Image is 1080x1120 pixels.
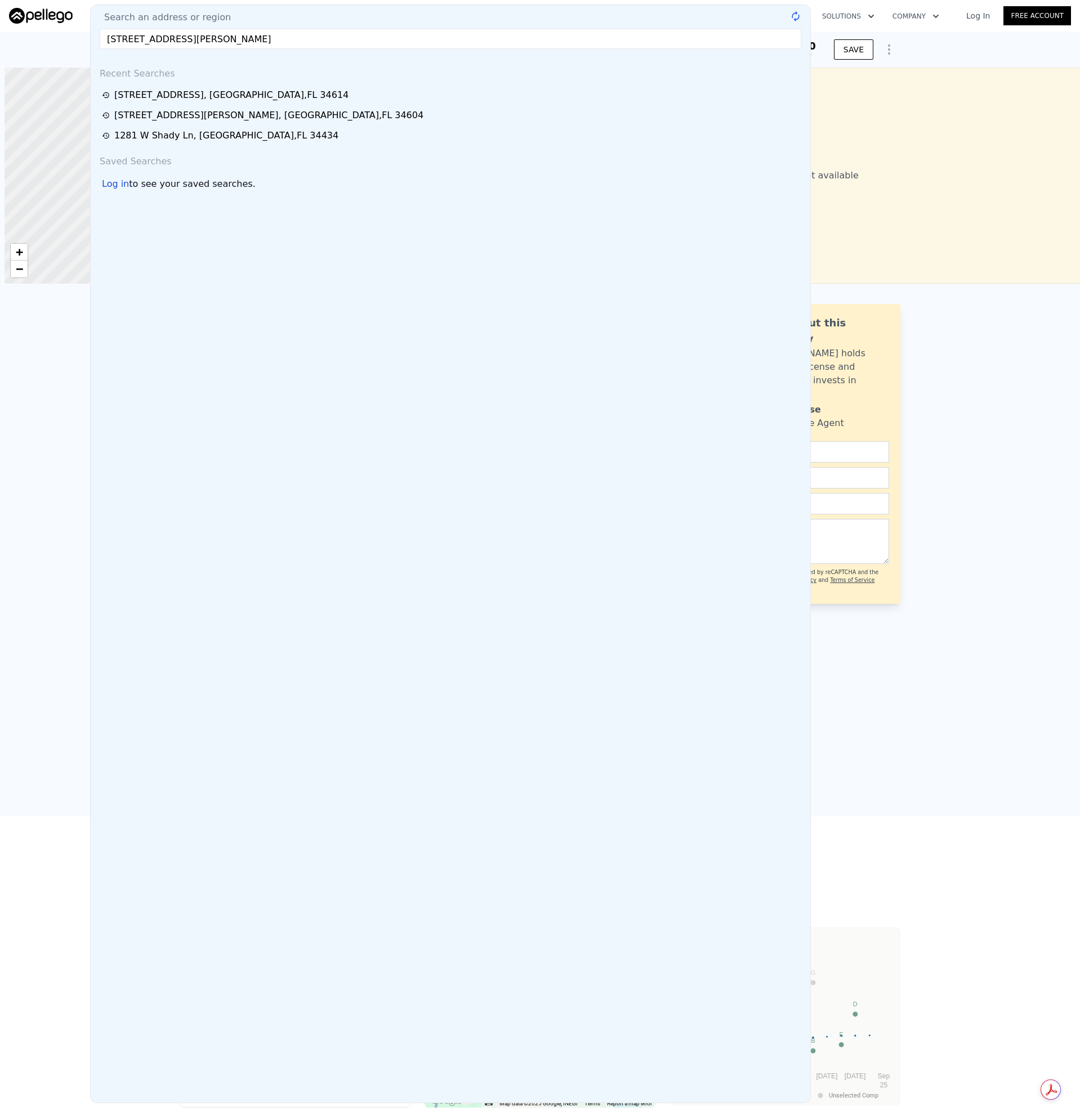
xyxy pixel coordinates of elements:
[883,6,948,26] button: Company
[811,969,816,976] text: G
[607,1100,652,1106] a: Report a map error
[100,29,801,49] input: Enter an address, city, region, neighborhood or zip code
[764,347,889,401] div: [PERSON_NAME] holds a broker license and personally invests in this area
[853,1001,858,1007] text: D
[114,109,423,122] div: [STREET_ADDRESS][PERSON_NAME] , [GEOGRAPHIC_DATA] , FL 34604
[129,177,255,191] span: to see your saved searches.
[16,262,23,276] span: −
[95,58,806,85] div: Recent Searches
[102,88,802,102] a: [STREET_ADDRESS], [GEOGRAPHIC_DATA],FL 34614
[764,315,889,347] div: Ask about this property
[845,1072,866,1080] text: [DATE]
[114,88,349,102] div: [STREET_ADDRESS] , [GEOGRAPHIC_DATA] , FL 34614
[839,1031,843,1038] text: E
[816,1072,837,1080] text: [DATE]
[953,10,1003,21] a: Log In
[114,129,338,142] div: 1281 W Shady Ln , [GEOGRAPHIC_DATA] , FL 34434
[102,109,802,122] a: [STREET_ADDRESS][PERSON_NAME], [GEOGRAPHIC_DATA],FL 34604
[878,1072,890,1080] text: Sep
[834,39,873,60] button: SAVE
[102,177,129,191] div: Log in
[584,1100,600,1106] a: Terms (opens in new tab)
[813,6,883,26] button: Solutions
[102,129,802,142] a: 1281 W Shady Ln, [GEOGRAPHIC_DATA],FL 34434
[9,8,73,24] img: Pellego
[16,245,23,259] span: +
[880,1081,888,1089] text: 25
[95,11,231,24] span: Search an address or region
[11,261,28,277] a: Zoom out
[95,146,806,173] div: Saved Searches
[830,577,874,583] a: Terms of Service
[878,38,900,61] button: Show Options
[1003,6,1071,25] a: Free Account
[11,244,28,261] a: Zoom in
[829,1092,878,1099] text: Unselected Comp
[764,403,821,416] div: Violet Rose
[759,568,889,593] div: This site is protected by reCAPTCHA and the Google and apply.
[499,1100,578,1106] span: Map data ©2025 Google, INEGI
[811,1037,815,1044] text: B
